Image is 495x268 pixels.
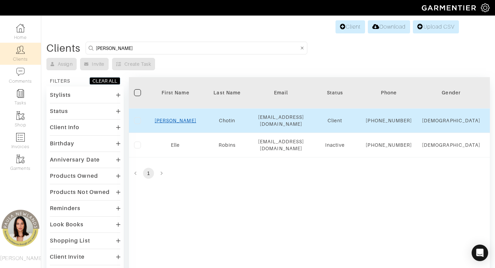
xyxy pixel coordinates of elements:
[366,117,412,124] div: [PHONE_NUMBER]
[314,89,355,96] div: Status
[50,237,90,244] div: Shopping List
[314,117,355,124] div: Client
[50,124,80,131] div: Client Info
[422,142,480,148] div: [DEMOGRAPHIC_DATA]
[50,254,85,260] div: Client Invite
[366,89,412,96] div: Phone
[50,92,71,99] div: Stylists
[96,44,299,52] input: Search by name, email, phone, city, or state
[50,173,98,179] div: Products Owned
[366,142,412,148] div: [PHONE_NUMBER]
[46,45,80,52] div: Clients
[16,111,25,120] img: garments-icon-b7da505a4dc4fd61783c78ac3ca0ef83fa9d6f193b1c9dc38574b1d14d53ca28.png
[50,221,84,228] div: Look Books
[418,2,481,14] img: garmentier-logo-header-white-b43fb05a5012e4ada735d5af1a66efaba907eab6374d6393d1fbf88cb4ef424d.png
[481,3,489,12] img: gear-icon-white-bd11855cb880d31180b6d7d6211b90ccbf57a29d726f0c71d8c61bd08dd39cc2.png
[16,89,25,98] img: reminder-icon-8004d30b9f0a5d33ae49ab947aed9ed385cf756f9e5892f1edd6e32f2345188e.png
[129,168,490,179] nav: pagination navigation
[207,89,248,96] div: Last Name
[219,142,235,148] a: Robins
[92,78,117,84] div: CLEAR ALL
[258,114,304,127] div: [EMAIL_ADDRESS][DOMAIN_NAME]
[50,108,68,115] div: Status
[413,20,459,33] a: Upload CSV
[16,45,25,54] img: clients-icon-6bae9207a08558b7cb47a8932f037763ab4055f8c8b6bfacd5dc20c3e0201464.png
[335,20,365,33] a: Client
[155,89,196,96] div: First Name
[219,118,235,123] a: Chotin
[309,77,361,109] th: Toggle SortBy
[150,77,201,109] th: Toggle SortBy
[155,118,196,123] a: [PERSON_NAME]
[258,138,304,152] div: [EMAIL_ADDRESS][DOMAIN_NAME]
[16,24,25,32] img: dashboard-icon-dbcd8f5a0b271acd01030246c82b418ddd0df26cd7fceb0bd07c9910d44c42f6.png
[368,20,410,33] a: Download
[50,140,74,147] div: Birthday
[472,245,488,261] div: Open Intercom Messenger
[422,117,480,124] div: [DEMOGRAPHIC_DATA]
[16,133,25,142] img: orders-icon-0abe47150d42831381b5fb84f609e132dff9fe21cb692f30cb5eec754e2cba89.png
[314,142,355,148] div: Inactive
[50,78,70,84] div: FILTERS
[50,156,100,163] div: Anniversary Date
[16,155,25,163] img: garments-icon-b7da505a4dc4fd61783c78ac3ca0ef83fa9d6f193b1c9dc38574b1d14d53ca28.png
[89,77,120,85] button: CLEAR ALL
[143,168,154,179] button: page 1
[50,205,80,212] div: Reminders
[201,77,253,109] th: Toggle SortBy
[50,189,110,196] div: Products Not Owned
[171,142,180,148] a: Elle
[258,89,304,96] div: Email
[422,89,480,96] div: Gender
[417,77,485,109] th: Toggle SortBy
[16,68,25,76] img: comment-icon-a0a6a9ef722e966f86d9cbdc48e553b5cf19dbc54f86b18d962a5391bc8f6eb6.png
